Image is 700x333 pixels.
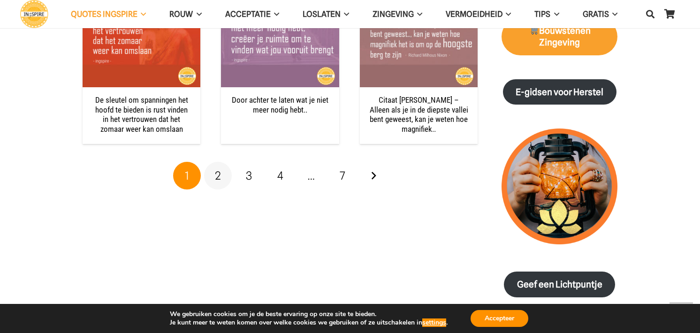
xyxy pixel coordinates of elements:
[271,2,279,26] span: Acceptatie Menu
[95,95,188,133] a: De sleutel om spanningen het hoofd te bieden is rust vinden in het vertrouwen dat het zomaar weer...
[297,162,326,190] span: …
[266,162,294,190] a: Pagina 4
[516,87,603,98] strong: E-gidsen voor Herstel
[193,2,201,26] span: ROUW Menu
[523,2,571,26] a: TIPSTIPS Menu
[609,2,617,26] span: GRATIS Menu
[434,2,523,26] a: VERMOEIDHEIDVERMOEIDHEID Menu
[341,2,349,26] span: Loslaten Menu
[670,303,693,326] a: Terug naar top
[213,2,291,26] a: AcceptatieAcceptatie Menu
[185,169,189,182] span: 1
[529,25,591,48] strong: Bouwstenen Zingeving
[225,9,271,19] span: Acceptatie
[583,9,609,19] span: GRATIS
[471,310,528,327] button: Accepteer
[641,2,660,26] a: Zoeken
[550,2,559,26] span: TIPS Menu
[446,9,502,19] span: VERMOEIDHEID
[71,9,137,19] span: QUOTES INGSPIRE
[340,169,345,182] span: 7
[204,162,232,190] a: Pagina 2
[291,2,361,26] a: LoslatenLoslaten Menu
[361,2,434,26] a: ZingevingZingeving Menu
[235,162,263,190] a: Pagina 3
[517,279,602,290] strong: Geef een Lichtpuntje
[303,9,341,19] span: Loslaten
[502,2,511,26] span: VERMOEIDHEID Menu
[232,95,328,114] a: Door achter te laten wat je niet meer nodig hebt..
[534,9,550,19] span: TIPS
[503,79,616,105] a: E-gidsen voor Herstel
[328,162,357,190] a: Pagina 7
[422,318,446,327] button: settings
[246,169,252,182] span: 3
[137,2,146,26] span: QUOTES INGSPIRE Menu
[59,2,158,26] a: QUOTES INGSPIREQUOTES INGSPIRE Menu
[215,169,221,182] span: 2
[414,2,422,26] span: Zingeving Menu
[373,9,414,19] span: Zingeving
[571,2,629,26] a: GRATISGRATIS Menu
[169,9,193,19] span: ROUW
[502,129,617,244] img: lichtpuntjes voor in donkere tijden
[173,162,201,190] span: Pagina 1
[502,18,617,55] a: 🛒Bouwstenen Zingeving
[529,26,538,35] img: 🛒
[277,169,283,182] span: 4
[170,310,448,318] p: We gebruiken cookies om je de beste ervaring op onze site te bieden.
[170,318,448,327] p: Je kunt meer te weten komen over welke cookies we gebruiken of ze uitschakelen in .
[158,2,213,26] a: ROUWROUW Menu
[504,272,615,297] a: Geef een Lichtpuntje
[370,95,468,133] a: Citaat [PERSON_NAME] – Alleen als je in de diepste vallei bent geweest, kan je weten hoe magnifiek..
